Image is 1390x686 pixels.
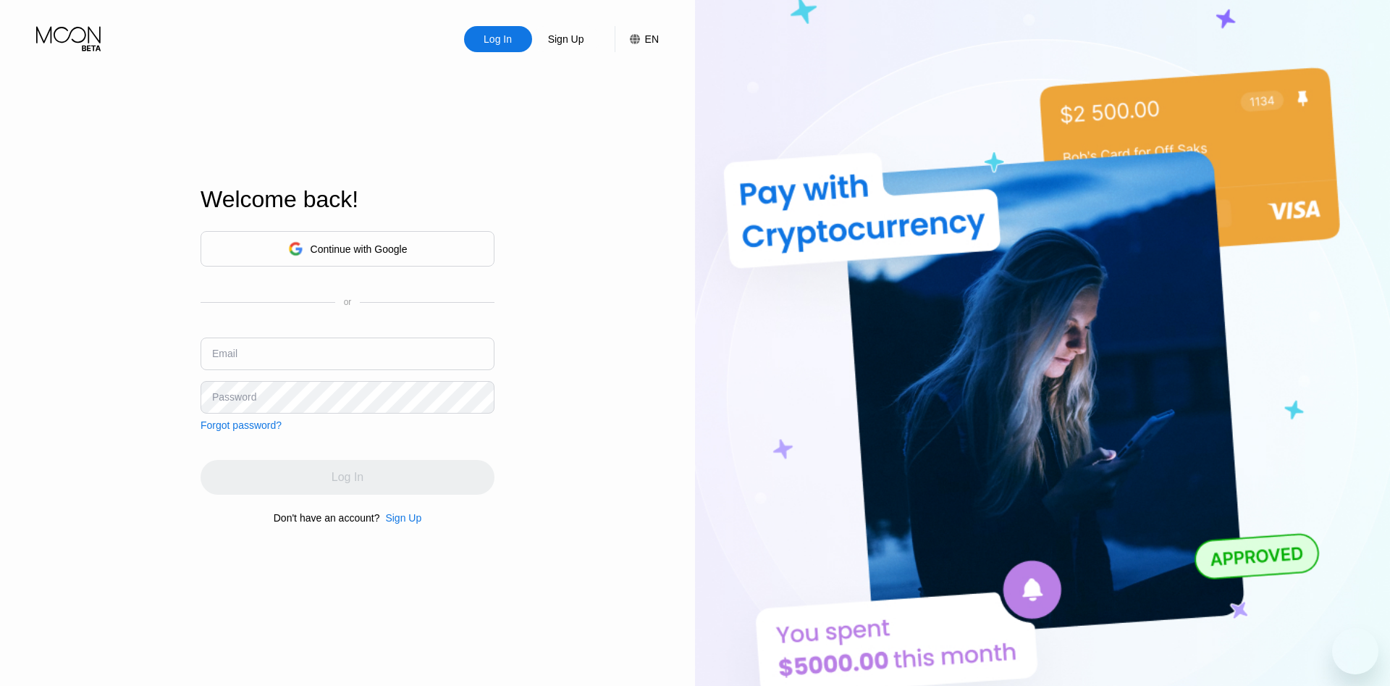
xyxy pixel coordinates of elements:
[645,33,659,45] div: EN
[1332,628,1378,674] iframe: Button to launch messaging window
[379,512,421,524] div: Sign Up
[201,186,494,213] div: Welcome back!
[547,32,586,46] div: Sign Up
[201,419,282,431] div: Forgot password?
[212,348,237,359] div: Email
[385,512,421,524] div: Sign Up
[532,26,600,52] div: Sign Up
[274,512,380,524] div: Don't have an account?
[311,243,408,255] div: Continue with Google
[464,26,532,52] div: Log In
[615,26,659,52] div: EN
[212,391,256,403] div: Password
[482,32,513,46] div: Log In
[201,231,494,267] div: Continue with Google
[344,297,352,307] div: or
